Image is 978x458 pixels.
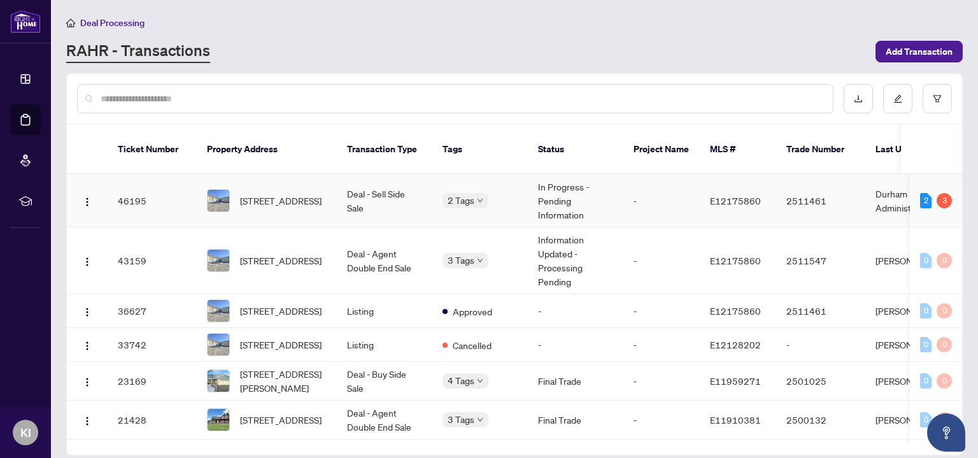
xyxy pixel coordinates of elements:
td: Durham Administrator [865,175,961,227]
div: 3 [937,193,952,208]
td: - [776,328,865,362]
div: 0 [920,412,932,427]
img: thumbnail-img [208,370,229,392]
button: Logo [77,334,97,355]
span: [STREET_ADDRESS] [240,194,322,208]
span: KI [20,424,31,441]
img: Logo [82,307,92,317]
a: RAHR - Transactions [66,40,210,63]
td: - [623,362,700,401]
span: edit [893,94,902,103]
img: thumbnail-img [208,409,229,431]
td: - [623,401,700,440]
div: 0 [937,303,952,318]
td: - [528,294,623,328]
span: [STREET_ADDRESS] [240,338,322,352]
img: Logo [82,257,92,267]
button: download [844,84,873,113]
td: - [623,328,700,362]
div: 0 [920,337,932,352]
span: 3 Tags [448,412,474,427]
span: E11959271 [710,375,761,387]
span: [STREET_ADDRESS] [240,413,322,427]
td: 2501025 [776,362,865,401]
button: Logo [77,190,97,211]
img: Logo [82,197,92,207]
td: 2500132 [776,401,865,440]
button: Open asap [927,413,965,452]
img: thumbnail-img [208,300,229,322]
td: Final Trade [528,362,623,401]
td: 43159 [108,227,197,294]
td: - [623,227,700,294]
th: Property Address [197,125,337,175]
th: Tags [432,125,528,175]
button: Logo [77,410,97,430]
img: thumbnail-img [208,250,229,271]
span: down [477,197,483,204]
span: Cancelled [453,338,492,352]
td: Information Updated - Processing Pending [528,227,623,294]
span: home [66,18,75,27]
td: - [623,294,700,328]
button: Logo [77,301,97,321]
div: 0 [937,253,952,268]
td: Deal - Sell Side Sale [337,175,432,227]
th: Transaction Type [337,125,432,175]
th: Project Name [623,125,700,175]
td: 2511547 [776,227,865,294]
div: 0 [920,373,932,389]
span: [STREET_ADDRESS] [240,304,322,318]
span: [STREET_ADDRESS] [240,254,322,268]
td: Deal - Buy Side Sale [337,362,432,401]
th: Status [528,125,623,175]
img: Logo [82,416,92,426]
td: 33742 [108,328,197,362]
td: [PERSON_NAME] [865,328,961,362]
button: Logo [77,250,97,271]
span: down [477,257,483,264]
td: Deal - Agent Double End Sale [337,401,432,440]
td: In Progress - Pending Information [528,175,623,227]
td: Listing [337,294,432,328]
td: 2511461 [776,175,865,227]
span: Approved [453,304,492,318]
th: Ticket Number [108,125,197,175]
img: logo [10,10,41,33]
td: [PERSON_NAME] [865,294,961,328]
td: 23169 [108,362,197,401]
span: E11910381 [710,414,761,426]
th: Last Updated By [865,125,961,175]
td: Final Trade [528,401,623,440]
th: MLS # [700,125,776,175]
button: Add Transaction [875,41,963,62]
td: 46195 [108,175,197,227]
span: E12175860 [710,255,761,266]
td: [PERSON_NAME] [865,401,961,440]
div: 0 [937,373,952,389]
span: E12128202 [710,339,761,350]
span: E12175860 [710,195,761,206]
span: E12175860 [710,305,761,317]
td: 36627 [108,294,197,328]
th: Trade Number [776,125,865,175]
img: Logo [82,341,92,351]
div: 2 [920,193,932,208]
td: [PERSON_NAME] [865,362,961,401]
button: Logo [77,371,97,391]
div: 0 [937,337,952,352]
span: 2 Tags [448,193,474,208]
span: 4 Tags [448,373,474,388]
td: [PERSON_NAME] [865,227,961,294]
span: [STREET_ADDRESS][PERSON_NAME] [240,367,327,395]
td: Deal - Agent Double End Sale [337,227,432,294]
span: down [477,417,483,423]
td: Listing [337,328,432,362]
td: - [623,175,700,227]
div: 0 [920,253,932,268]
td: 2511461 [776,294,865,328]
span: Deal Processing [80,17,145,29]
span: filter [933,94,942,103]
img: thumbnail-img [208,190,229,211]
div: 0 [920,303,932,318]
